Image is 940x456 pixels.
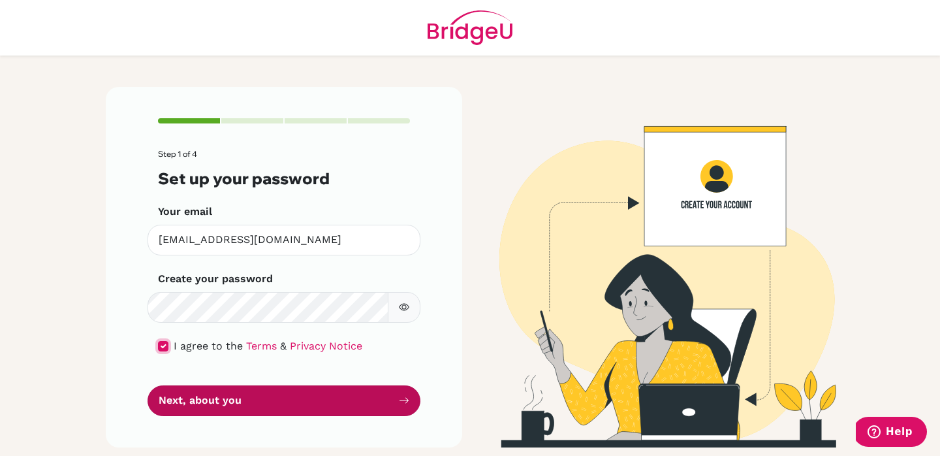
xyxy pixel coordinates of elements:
[856,417,927,449] iframe: Opens a widget where you can find more information
[148,225,420,255] input: Insert your email*
[158,204,212,220] label: Your email
[290,340,362,352] a: Privacy Notice
[246,340,277,352] a: Terms
[148,385,420,416] button: Next, about you
[174,340,243,352] span: I agree to the
[158,271,273,287] label: Create your password
[280,340,287,352] span: &
[158,169,410,188] h3: Set up your password
[158,149,197,159] span: Step 1 of 4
